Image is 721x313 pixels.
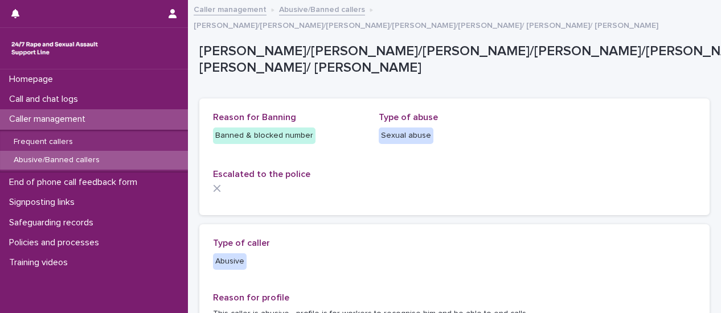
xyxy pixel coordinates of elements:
[379,127,433,144] div: Sexual abuse
[5,197,84,208] p: Signposting links
[5,155,109,165] p: Abusive/Banned callers
[5,237,108,248] p: Policies and processes
[279,2,365,15] a: Abusive/Banned callers
[194,18,658,31] p: [PERSON_NAME]/[PERSON_NAME]/[PERSON_NAME]/[PERSON_NAME]/[PERSON_NAME]/ [PERSON_NAME]/ [PERSON_NAME]
[5,114,95,125] p: Caller management
[213,293,289,302] span: Reason for profile
[213,127,316,144] div: Banned & blocked number
[5,217,103,228] p: Safeguarding records
[379,113,438,122] span: Type of abuse
[5,74,62,85] p: Homepage
[213,170,310,179] span: Escalated to the police
[213,113,296,122] span: Reason for Banning
[194,2,267,15] a: Caller management
[5,137,82,147] p: Frequent callers
[5,94,87,105] p: Call and chat logs
[5,177,146,188] p: End of phone call feedback form
[213,253,247,270] div: Abusive
[213,238,270,248] span: Type of caller
[9,37,100,60] img: rhQMoQhaT3yELyF149Cw
[5,257,77,268] p: Training videos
